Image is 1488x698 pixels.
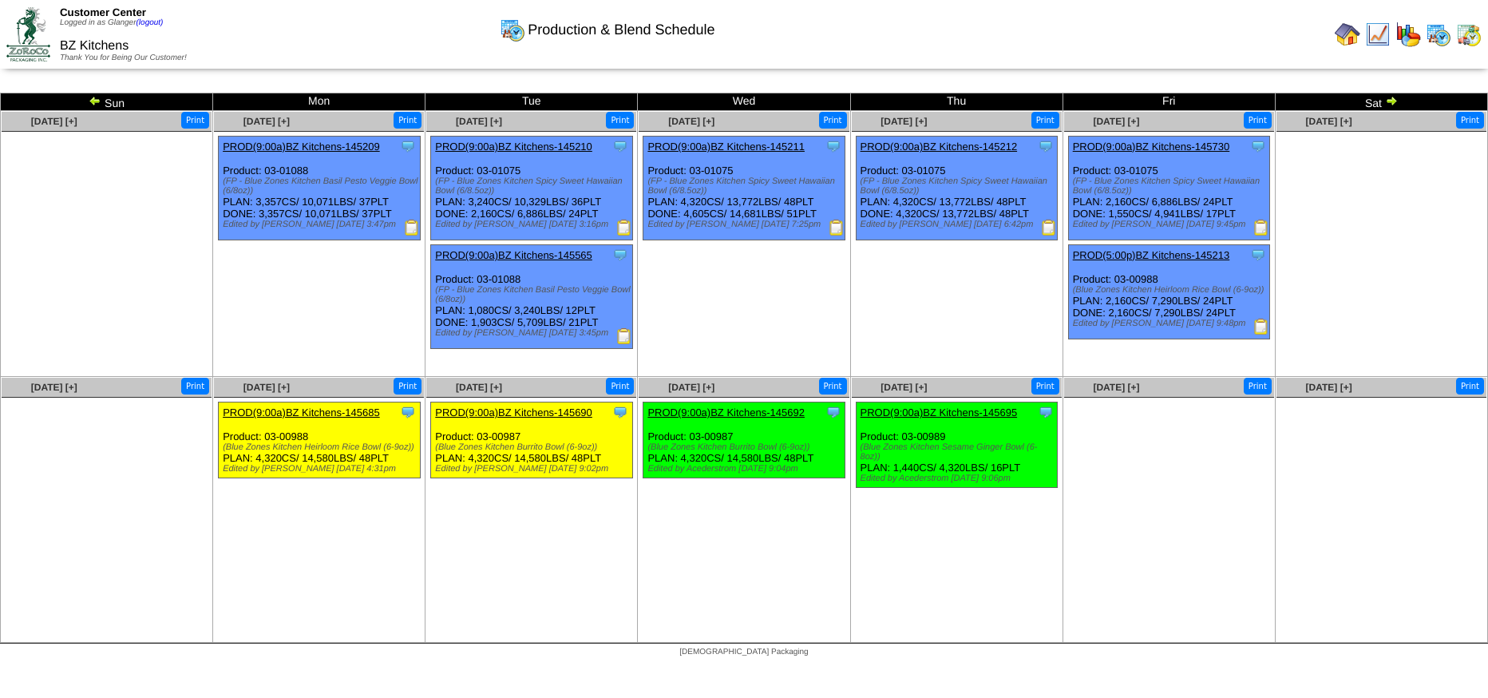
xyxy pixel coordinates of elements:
img: arrowleft.gif [89,94,101,107]
div: Edited by [PERSON_NAME] [DATE] 3:47pm [223,220,420,229]
button: Print [181,112,209,129]
a: PROD(9:00a)BZ Kitchens-145695 [861,407,1018,418]
button: Print [1244,378,1272,395]
span: Production & Blend Schedule [528,22,714,38]
button: Print [1456,378,1484,395]
span: [DATE] [+] [1306,382,1352,393]
a: [DATE] [+] [668,116,714,127]
div: (FP - Blue Zones Kitchen Basil Pesto Veggie Bowl (6/8oz)) [223,176,420,196]
img: Tooltip [400,404,416,420]
div: Edited by [PERSON_NAME] [DATE] 9:48pm [1073,319,1270,328]
div: Edited by Acederstrom [DATE] 9:06pm [861,474,1058,483]
img: home.gif [1335,22,1360,47]
div: Edited by [PERSON_NAME] [DATE] 3:45pm [435,328,632,338]
a: PROD(9:00a)BZ Kitchens-145210 [435,141,592,153]
span: Logged in as Glanger [60,18,164,27]
img: arrowright.gif [1385,94,1398,107]
td: Tue [425,93,638,111]
a: [DATE] [+] [31,116,77,127]
img: Tooltip [1038,138,1054,154]
a: PROD(9:00a)BZ Kitchens-145565 [435,249,592,261]
div: (Blue Zones Kitchen Burrito Bowl (6-9oz)) [647,442,845,452]
img: ZoRoCo_Logo(Green%26Foil)%20jpg.webp [6,7,50,61]
div: Edited by [PERSON_NAME] [DATE] 4:31pm [223,464,420,474]
a: [DATE] [+] [243,116,290,127]
a: [DATE] [+] [1093,382,1139,393]
a: [DATE] [+] [456,382,502,393]
img: Production Report [1253,220,1269,236]
button: Print [394,112,421,129]
div: (Blue Zones Kitchen Sesame Ginger Bowl (6-8oz)) [861,442,1058,462]
a: [DATE] [+] [31,382,77,393]
button: Print [606,378,634,395]
img: Tooltip [612,138,628,154]
a: PROD(9:00a)BZ Kitchens-145692 [647,407,805,418]
img: Tooltip [1250,247,1266,263]
td: Fri [1063,93,1275,111]
span: Thank You for Being Our Customer! [60,54,187,62]
button: Print [394,378,421,395]
a: [DATE] [+] [456,116,502,127]
span: [DATE] [+] [668,382,714,393]
img: Production Report [1253,319,1269,335]
div: Edited by [PERSON_NAME] [DATE] 6:42pm [861,220,1058,229]
div: Product: 03-00989 PLAN: 1,440CS / 4,320LBS / 16PLT [856,403,1058,488]
div: Edited by [PERSON_NAME] [DATE] 3:16pm [435,220,632,229]
a: [DATE] [+] [243,382,290,393]
img: Tooltip [400,138,416,154]
div: Edited by [PERSON_NAME] [DATE] 9:02pm [435,464,632,474]
img: Tooltip [825,138,841,154]
div: Product: 03-01088 PLAN: 1,080CS / 3,240LBS / 12PLT DONE: 1,903CS / 5,709LBS / 21PLT [431,245,633,349]
div: Product: 03-00987 PLAN: 4,320CS / 14,580LBS / 48PLT [431,403,633,478]
button: Print [819,112,847,129]
span: [DEMOGRAPHIC_DATA] Packaging [679,648,808,656]
img: Tooltip [1250,138,1266,154]
div: (Blue Zones Kitchen Heirloom Rice Bowl (6-9oz)) [1073,285,1270,295]
a: PROD(9:00a)BZ Kitchens-145212 [861,141,1018,153]
img: Tooltip [612,404,628,420]
div: Product: 03-00987 PLAN: 4,320CS / 14,580LBS / 48PLT [643,403,845,478]
img: line_graph.gif [1365,22,1391,47]
img: calendarprod.gif [500,17,525,42]
a: PROD(9:00a)BZ Kitchens-145209 [223,141,380,153]
a: [DATE] [+] [1306,116,1352,127]
td: Sat [1275,93,1487,111]
img: graph.gif [1395,22,1421,47]
img: Production Report [829,220,845,236]
div: Edited by Acederstrom [DATE] 9:04pm [647,464,845,474]
a: PROD(5:00p)BZ Kitchens-145213 [1073,249,1230,261]
span: [DATE] [+] [881,382,927,393]
div: Product: 03-00988 PLAN: 4,320CS / 14,580LBS / 48PLT [219,403,421,478]
div: Product: 03-01075 PLAN: 2,160CS / 6,886LBS / 24PLT DONE: 1,550CS / 4,941LBS / 17PLT [1068,137,1270,240]
td: Mon [213,93,425,111]
img: Tooltip [612,247,628,263]
button: Print [819,378,847,395]
a: (logout) [137,18,164,27]
td: Wed [638,93,850,111]
div: Edited by [PERSON_NAME] [DATE] 7:25pm [647,220,845,229]
a: PROD(9:00a)BZ Kitchens-145211 [647,141,805,153]
div: Product: 03-01075 PLAN: 4,320CS / 13,772LBS / 48PLT DONE: 4,605CS / 14,681LBS / 51PLT [643,137,845,240]
button: Print [1456,112,1484,129]
img: Production Report [616,220,632,236]
span: Customer Center [60,6,146,18]
img: Production Report [404,220,420,236]
button: Print [606,112,634,129]
div: Product: 03-01075 PLAN: 4,320CS / 13,772LBS / 48PLT DONE: 4,320CS / 13,772LBS / 48PLT [856,137,1058,240]
img: Tooltip [1038,404,1054,420]
a: [DATE] [+] [881,116,927,127]
div: (FP - Blue Zones Kitchen Spicy Sweet Hawaiian Bowl (6/8.5oz)) [1073,176,1270,196]
a: [DATE] [+] [1093,116,1139,127]
span: BZ Kitchens [60,39,129,53]
button: Print [1244,112,1272,129]
a: PROD(9:00a)BZ Kitchens-145730 [1073,141,1230,153]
